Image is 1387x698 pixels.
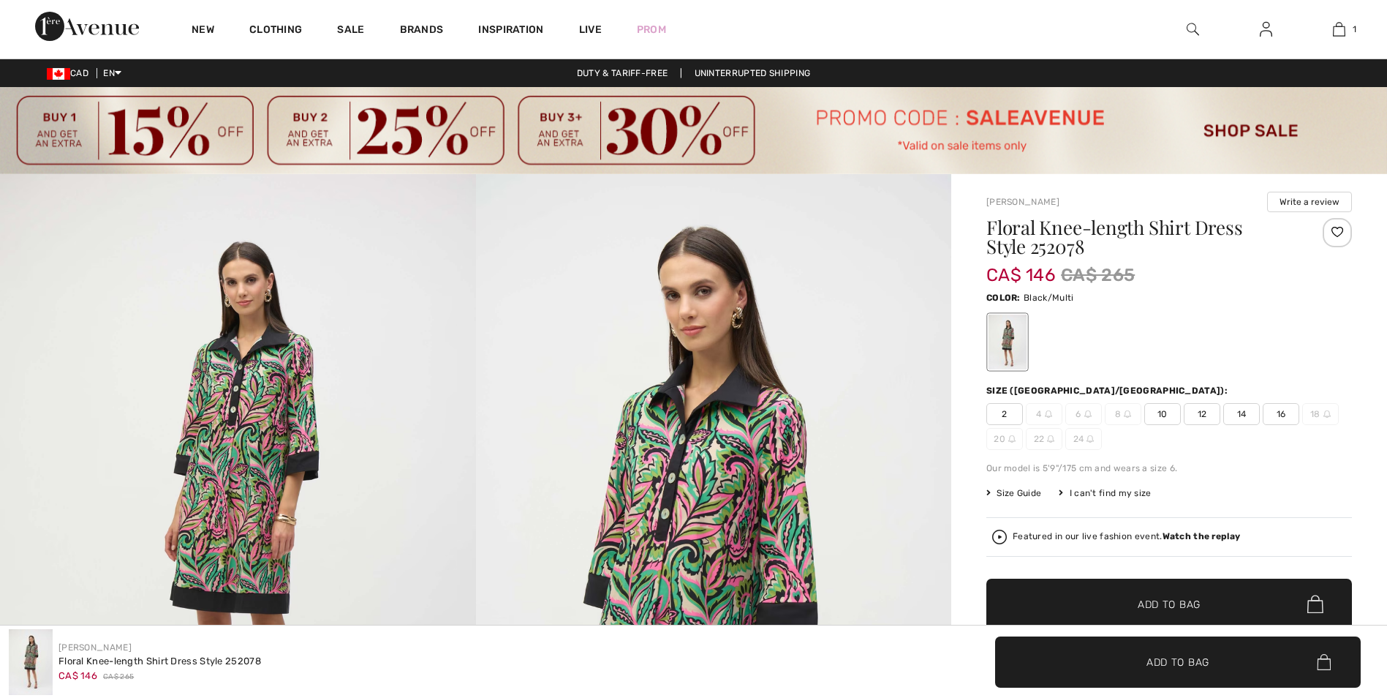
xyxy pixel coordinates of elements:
[1026,428,1062,450] span: 22
[579,22,602,37] a: Live
[1059,487,1151,500] div: I can't find my size
[249,23,302,39] a: Clothing
[986,218,1291,256] h1: Floral Knee-length Shirt Dress Style 252078
[58,642,132,653] a: [PERSON_NAME]
[1084,410,1092,418] img: ring-m.svg
[103,68,121,78] span: EN
[58,654,261,669] div: Floral Knee-length Shirt Dress Style 252078
[1267,192,1352,212] button: Write a review
[986,293,1021,303] span: Color:
[1303,20,1375,38] a: 1
[1146,654,1209,669] span: Add to Bag
[1353,23,1356,36] span: 1
[986,579,1352,630] button: Add to Bag
[992,530,1007,544] img: Watch the replay
[337,23,364,39] a: Sale
[103,672,134,683] span: CA$ 265
[47,68,70,80] img: Canadian Dollar
[1047,435,1054,443] img: ring-m.svg
[1317,654,1331,670] img: Bag.svg
[986,250,1055,285] span: CA$ 146
[995,637,1361,688] button: Add to Bag
[1323,410,1331,418] img: ring-m.svg
[1263,403,1299,425] span: 16
[1248,20,1284,39] a: Sign In
[986,403,1023,425] span: 2
[35,12,139,41] img: 1ère Avenue
[1124,410,1131,418] img: ring-m.svg
[1223,403,1260,425] span: 14
[1333,20,1345,38] img: My Bag
[1105,403,1141,425] span: 8
[637,22,666,37] a: Prom
[1013,532,1240,541] div: Featured in our live fashion event.
[1138,596,1201,612] span: Add to Bag
[400,23,444,39] a: Brands
[192,23,214,39] a: New
[1045,410,1052,418] img: ring-m.svg
[1024,293,1073,303] span: Black/Multi
[1184,403,1220,425] span: 12
[1260,20,1272,38] img: My Info
[986,487,1041,500] span: Size Guide
[1187,20,1199,38] img: search the website
[9,629,53,695] img: Floral Knee-Length Shirt Dress Style 252078
[986,462,1352,475] div: Our model is 5'9"/175 cm and wears a size 6.
[1144,403,1181,425] span: 10
[989,315,1027,369] div: Black/Multi
[1065,428,1102,450] span: 24
[478,23,543,39] span: Inspiration
[1008,435,1016,443] img: ring-m.svg
[1163,531,1241,541] strong: Watch the replay
[986,384,1231,397] div: Size ([GEOGRAPHIC_DATA]/[GEOGRAPHIC_DATA]):
[47,68,94,78] span: CAD
[1061,262,1135,288] span: CA$ 265
[1302,403,1339,425] span: 18
[1065,403,1102,425] span: 6
[1086,435,1094,443] img: ring-m.svg
[58,670,97,681] span: CA$ 146
[986,197,1059,207] a: [PERSON_NAME]
[986,428,1023,450] span: 20
[1026,403,1062,425] span: 4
